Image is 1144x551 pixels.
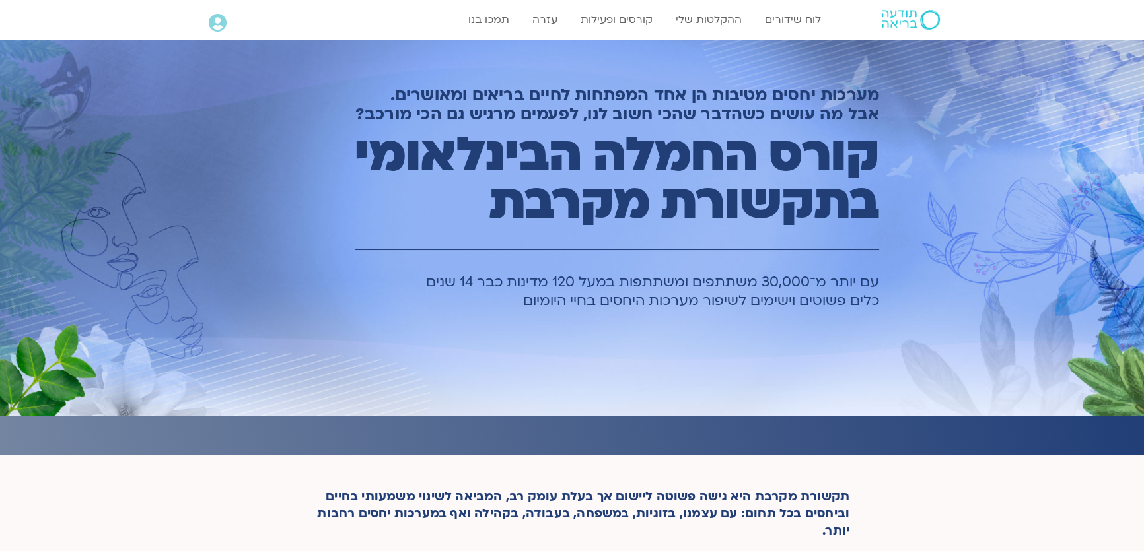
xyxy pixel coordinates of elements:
[758,7,828,32] a: לוח שידורים
[297,273,880,310] h1: עם יותר מ־30,000 משתתפים ומשתתפות במעל 120 מדינות כבר 14 שנים כלים פשוטים וישימים לשיפור מערכות ה...
[297,131,880,226] h1: קורס החמלה הבינלאומי בתקשורת מקרבת​
[882,10,940,30] img: תודעה בריאה
[462,7,516,32] a: תמכו בנו
[526,7,564,32] a: עזרה
[574,7,659,32] a: קורסים ופעילות
[669,7,748,32] a: ההקלטות שלי
[297,86,880,124] h2: מערכות יחסים מטיבות הן אחד המפתחות לחיים בריאים ומאושרים. אבל מה עושים כשהדבר שהכי חשוב לנו, לפעמ...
